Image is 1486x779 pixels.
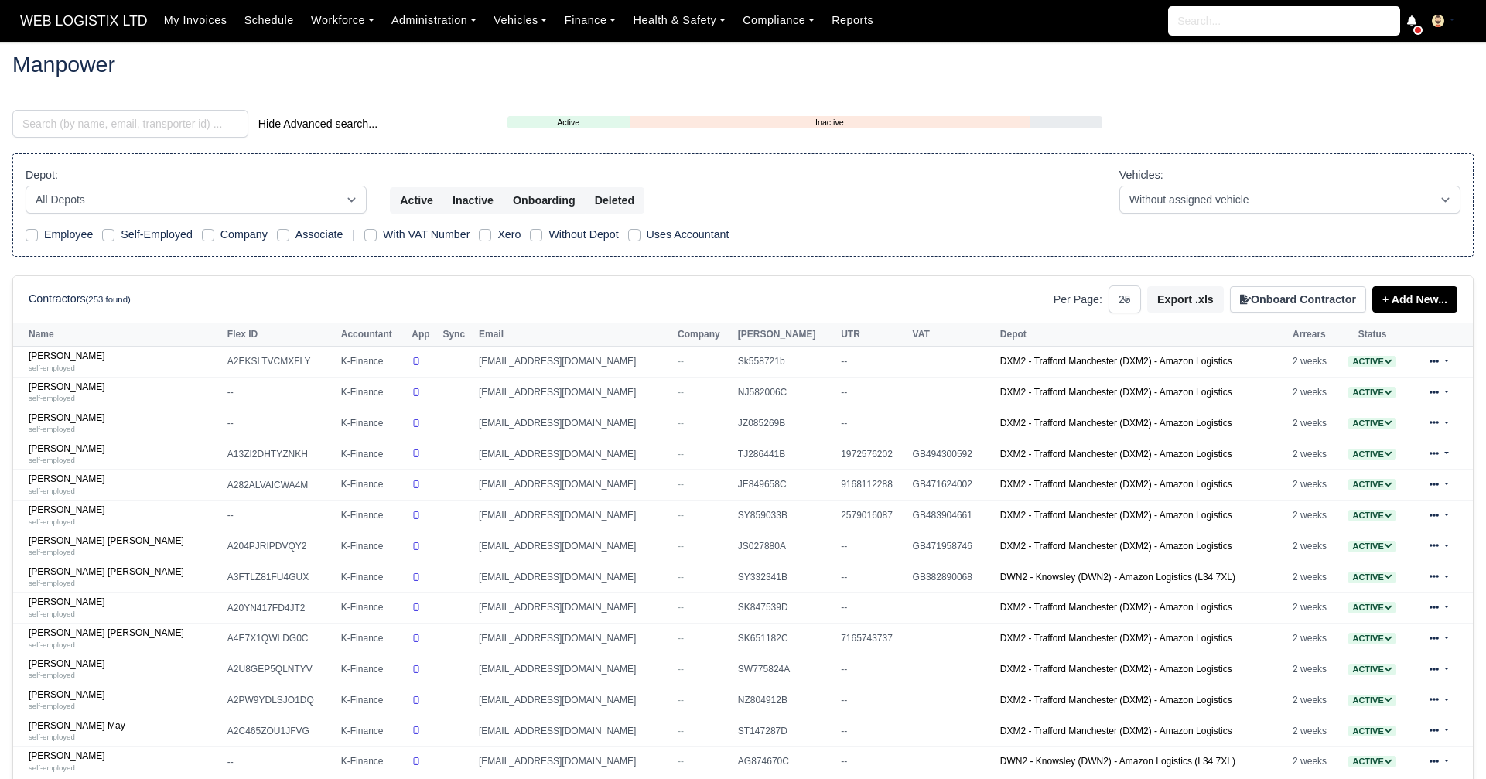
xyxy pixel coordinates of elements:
[734,323,837,347] th: [PERSON_NAME]
[224,323,337,347] th: Flex ID
[1289,593,1339,624] td: 2 weeks
[1348,356,1395,367] a: Active
[837,531,908,562] td: --
[337,408,408,439] td: K-Finance
[1000,541,1232,552] a: DXM2 - Trafford Manchester (DXM2) - Amazon Logistics
[337,685,408,716] td: K-Finance
[337,439,408,470] td: K-Finance
[1289,654,1339,685] td: 2 weeks
[29,671,75,679] small: self-employed
[1000,633,1232,644] a: DXM2 - Trafford Manchester (DXM2) - Amazon Logistics
[337,624,408,654] td: K-Finance
[29,473,220,496] a: [PERSON_NAME] self-employed
[1000,418,1232,429] a: DXM2 - Trafford Manchester (DXM2) - Amazon Logistics
[837,501,908,531] td: 2579016087
[1348,449,1395,460] a: Active
[337,531,408,562] td: K-Finance
[1348,726,1395,736] a: Active
[1372,286,1457,313] a: + Add New...
[837,378,908,408] td: --
[29,487,75,495] small: self-employed
[224,408,337,439] td: --
[29,658,220,681] a: [PERSON_NAME] self-employed
[1348,510,1395,521] a: Active
[678,387,684,398] span: --
[678,479,684,490] span: --
[1289,685,1339,716] td: 2 weeks
[734,408,837,439] td: JZ085269B
[224,347,337,378] td: A2EKSLTVCMXFLY
[1119,166,1163,184] label: Vehicles:
[837,562,908,593] td: --
[647,226,729,244] label: Uses Accountant
[678,510,684,521] span: --
[475,501,674,531] td: [EMAIL_ADDRESS][DOMAIN_NAME]
[121,226,193,244] label: Self-Employed
[352,228,355,241] span: |
[224,716,337,747] td: A2C465ZOU1JFVG
[1348,387,1395,398] a: Active
[585,187,644,214] button: Deleted
[1348,602,1395,613] a: Active
[1348,418,1395,429] a: Active
[29,627,220,650] a: [PERSON_NAME] [PERSON_NAME] self-employed
[909,470,996,501] td: GB471624002
[26,166,58,184] label: Depot:
[224,501,337,531] td: --
[909,501,996,531] td: GB483904661
[29,394,75,402] small: self-employed
[1000,449,1232,460] a: DXM2 - Trafford Manchester (DXM2) - Amazon Logistics
[1000,664,1232,675] a: DXM2 - Trafford Manchester (DXM2) - Amazon Logistics
[837,747,908,777] td: --
[29,733,75,741] small: self-employed
[248,111,388,137] button: Hide Advanced search...
[837,408,908,439] td: --
[1289,347,1339,378] td: 2 weeks
[734,654,837,685] td: SW775824A
[1054,291,1102,309] label: Per Page:
[475,531,674,562] td: [EMAIL_ADDRESS][DOMAIN_NAME]
[29,764,75,772] small: self-employed
[734,716,837,747] td: ST147287D
[734,5,823,36] a: Compliance
[224,562,337,593] td: A3FTLZ81FU4GUX
[29,412,220,435] a: [PERSON_NAME] self-employed
[29,381,220,404] a: [PERSON_NAME] self-employed
[29,689,220,712] a: [PERSON_NAME] self-employed
[1339,323,1406,347] th: Status
[1289,747,1339,777] td: 2 weeks
[503,187,586,214] button: Onboarding
[337,470,408,501] td: K-Finance
[383,5,485,36] a: Administration
[734,470,837,501] td: JE849658C
[1348,756,1395,767] span: Active
[837,439,908,470] td: 1972576202
[1289,470,1339,501] td: 2 weeks
[1230,286,1366,313] button: Onboard Contractor
[302,5,383,36] a: Workforce
[475,323,674,347] th: Email
[12,6,155,36] a: WEB LOGISTIX LTD
[29,425,75,433] small: self-employed
[1348,664,1395,675] span: Active
[29,610,75,618] small: self-employed
[475,562,674,593] td: [EMAIL_ADDRESS][DOMAIN_NAME]
[224,378,337,408] td: --
[475,654,674,685] td: [EMAIL_ADDRESS][DOMAIN_NAME]
[837,685,908,716] td: --
[678,633,684,644] span: --
[734,378,837,408] td: NJ582006C
[674,323,734,347] th: Company
[1289,624,1339,654] td: 2 weeks
[475,747,674,777] td: [EMAIL_ADDRESS][DOMAIN_NAME]
[1348,664,1395,675] a: Active
[224,685,337,716] td: A2PW9YDLSJO1DQ
[12,5,155,36] span: WEB LOGISTIX LTD
[1348,541,1395,552] span: Active
[678,418,684,429] span: --
[909,323,996,347] th: VAT
[996,323,1289,347] th: Depot
[734,624,837,654] td: SK651182C
[86,295,131,304] small: (253 found)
